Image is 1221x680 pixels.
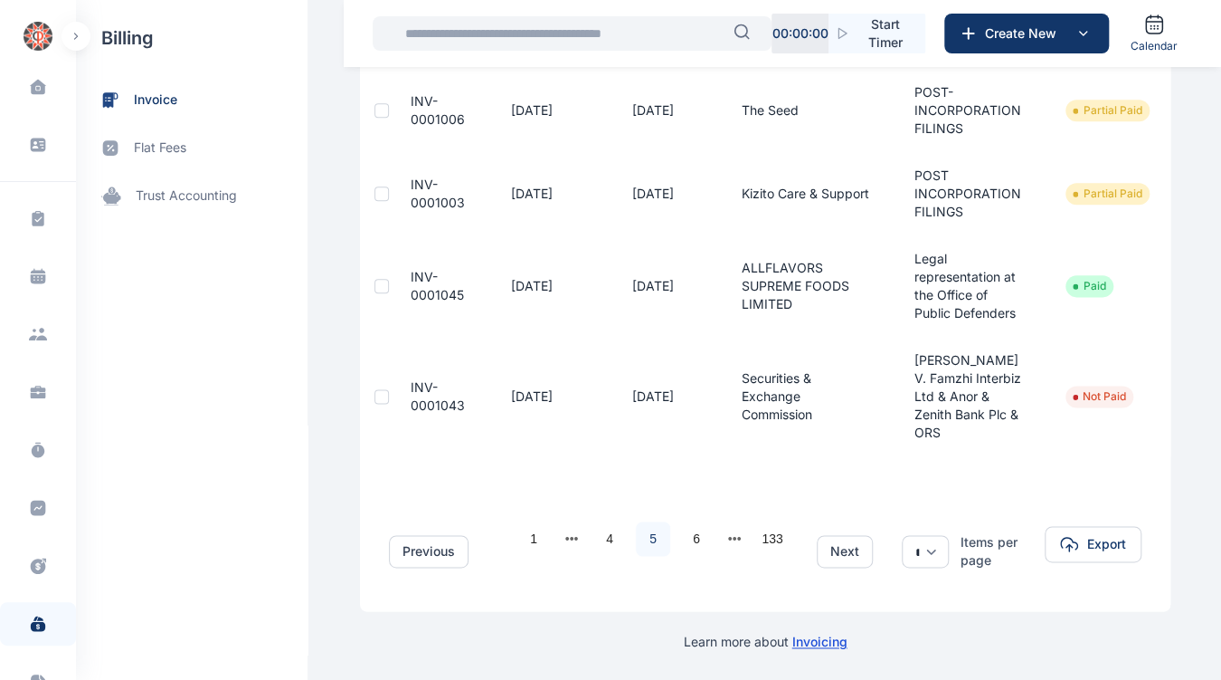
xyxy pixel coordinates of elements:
span: Create New [978,24,1072,43]
a: INV-0001006 [411,93,465,127]
a: 5 [636,522,670,556]
a: Invoicing [792,634,847,649]
li: 5 [635,521,671,557]
a: invoice [76,76,308,124]
td: ALLFLAVORS SUPREME FOODS LIMITED [720,235,893,337]
button: previous [389,535,469,568]
td: The Seed [720,69,893,152]
button: next page [728,526,742,551]
a: 4 [592,522,627,556]
li: 1 [516,521,552,557]
td: [DATE] [489,152,610,235]
td: POST INCORPORATION FILINGS [893,152,1044,235]
a: INV-0001043 [411,379,465,413]
a: INV-0001003 [411,177,465,210]
span: Export [1087,535,1126,553]
p: 00 : 00 : 00 [771,24,828,43]
td: [DATE] [489,69,610,152]
li: 上一页 [483,526,508,551]
td: POST-INCORPORATION FILINGS [893,69,1044,152]
span: Start Timer [860,15,911,52]
span: flat fees [134,139,186,158]
div: Items per page [960,533,1045,570]
td: Kizito Care & Support [720,152,893,235]
a: 133 [755,522,790,556]
a: flat fees [76,124,308,172]
a: 1 [516,522,551,556]
li: 6 [678,521,715,557]
li: Not Paid [1073,389,1126,404]
a: INV-0001045 [411,269,464,302]
td: [DATE] [610,69,720,152]
td: [DATE] [610,235,720,337]
td: [DATE] [489,337,610,456]
button: prev page [565,526,579,551]
button: Start Timer [828,14,925,53]
li: 133 [754,521,790,557]
span: invoice [134,91,177,110]
button: Create New [944,14,1109,53]
td: Legal representation at the Office of Public Defenders [893,235,1044,337]
a: trust accounting [76,172,308,220]
p: Learn more about [684,633,847,651]
li: 向前 3 页 [559,526,584,551]
span: Calendar [1131,39,1178,53]
td: [PERSON_NAME] V. Famzhi Interbiz Ltd & Anor & Zenith Bank Plc & ORS [893,337,1044,456]
button: Export [1045,526,1141,562]
li: Partial Paid [1073,187,1142,201]
li: 向后 3 页 [722,526,747,551]
button: next [817,535,873,568]
a: Calendar [1123,6,1185,61]
li: 下一页 [483,557,508,582]
td: Securities & Exchange Commission [720,337,893,456]
li: Paid [1073,279,1106,293]
td: [DATE] [610,152,720,235]
li: 4 [592,521,628,557]
a: 6 [679,522,714,556]
td: [DATE] [610,337,720,456]
li: Partial Paid [1073,103,1142,118]
span: trust accounting [136,187,237,206]
td: [DATE] [489,235,610,337]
